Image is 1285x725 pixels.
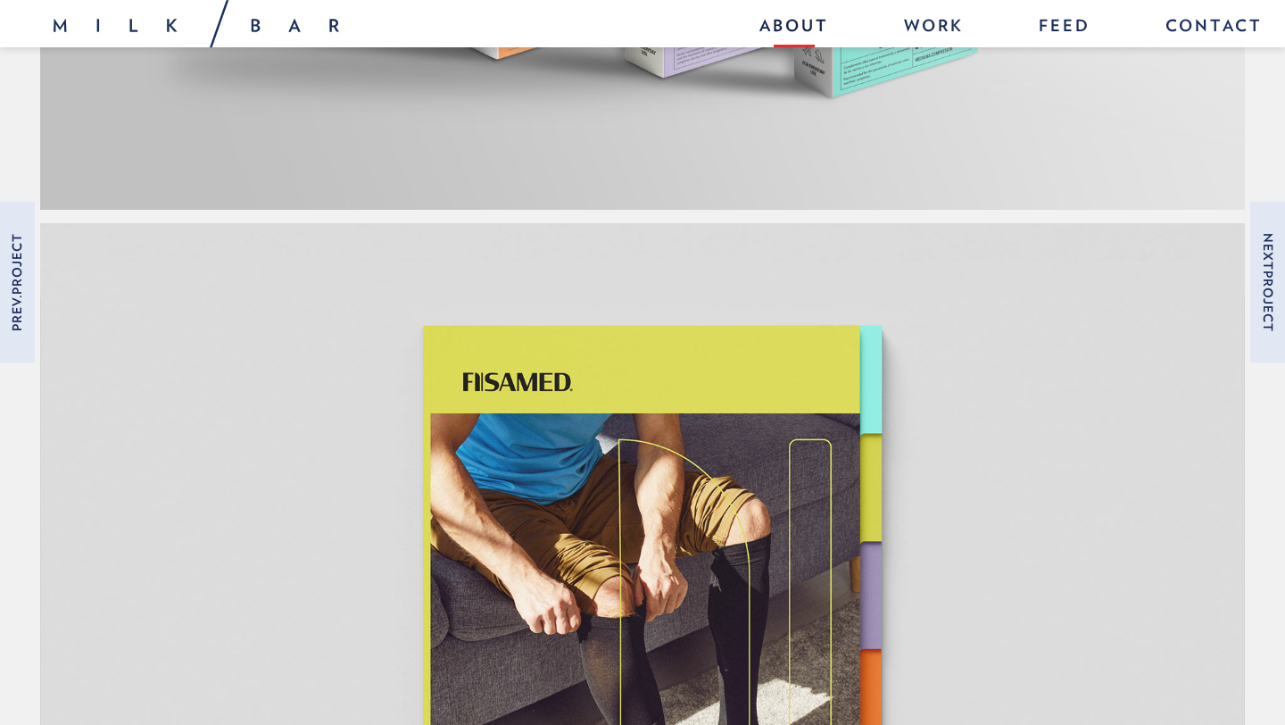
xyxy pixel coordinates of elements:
a: Contact [1148,9,1263,47]
a: Feed [1021,9,1108,47]
em: Project [1261,271,1275,332]
a: Work [886,9,982,47]
em: Project [10,233,24,295]
a: About [742,9,847,47]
